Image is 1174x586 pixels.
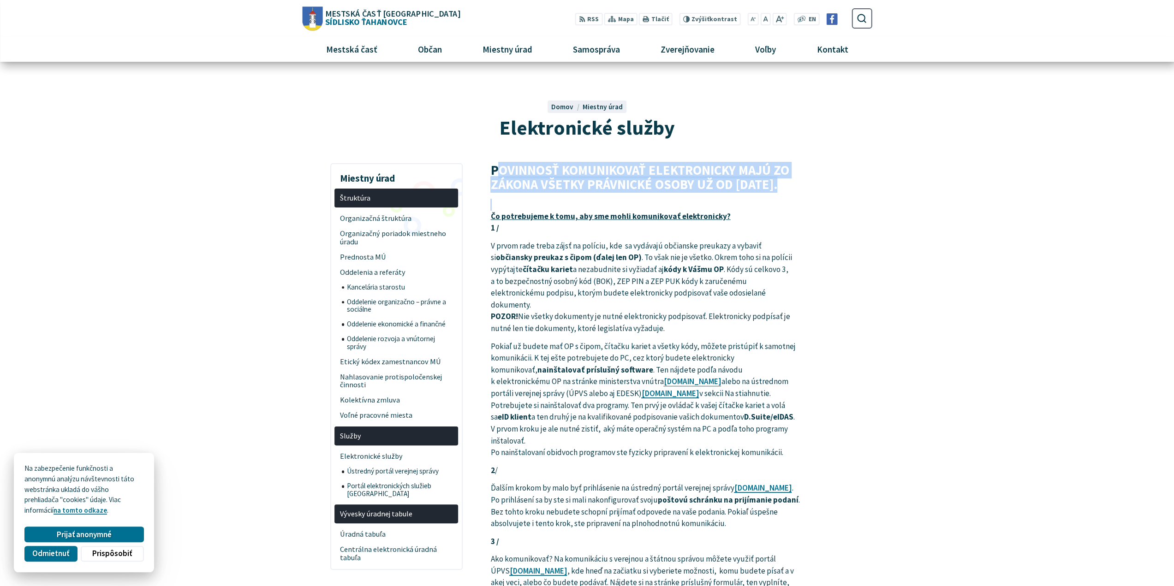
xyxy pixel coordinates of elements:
a: Služby [334,426,458,445]
span: Organizačný poriadok miestneho úradu [340,226,453,249]
a: Oddelenie rozvoja a vnútornej správy [342,331,459,354]
span: Zverejňovanie [657,37,718,62]
strong: POZOR! [490,311,518,321]
p: V prvom rade treba zájsť na políciu, kde sa vydávajú občianske preukazy a vybaviť si . To však ni... [490,240,802,335]
strong: eID klient [497,412,531,422]
span: EN [808,15,816,24]
span: Oddelenie rozvoja a vnútornej správy [347,331,453,354]
span: Kancelária starostu [347,280,453,295]
span: Zvýšiť [691,15,709,23]
a: Portál elektronických služieb [GEOGRAPHIC_DATA] [342,479,459,501]
a: Centrálna elektronická úradná tabuľa [334,542,458,566]
img: Prejsť na Facebook stránku [826,13,838,25]
button: Prispôsobiť [81,546,143,562]
strong: kódy k Vášmu OP [663,264,723,274]
span: Voľby [752,37,780,62]
span: Oddelenie ekonomické a finančné [347,317,453,332]
span: Mestská časť [322,37,381,62]
span: Odmietnuť [32,549,69,558]
a: Oddelenie organizačno – právne a sociálne [342,295,459,317]
strong: poštovú schránku na prijímanie podaní [657,495,798,505]
p: / [490,465,802,477]
strong: POVINNOSŤ KOMUNIKOVAŤ ELEKTRONICKY MAJÚ ZO ZÁKONA VŠETKY PRÁVNICKÉ OSOBY UŽ OD [DATE]. [490,162,789,193]
span: Etický kódex zamestnancov MÚ [340,354,453,369]
strong: 1 / [490,223,499,233]
a: [DOMAIN_NAME] [509,566,567,576]
a: EN [806,15,818,24]
a: Organizačný poriadok miestneho úradu [334,226,458,249]
span: Prednosta MÚ [340,249,453,265]
span: Domov [551,102,573,111]
a: Logo Sídlisko Ťahanovce, prejsť na domovskú stránku. [302,6,460,30]
span: Ústredný portál verejnej správy [347,464,453,479]
a: Ústredný portál verejnej správy [342,464,459,479]
strong: D.Suite/eIDAS [744,412,793,422]
button: Zmenšiť veľkosť písma [748,13,759,25]
a: Občan [401,37,459,62]
span: Prijať anonymné [57,530,112,539]
a: RSS [575,13,602,25]
a: Etický kódex zamestnancov MÚ [334,354,458,369]
button: Nastaviť pôvodnú veľkosť písma [760,13,770,25]
button: Prijať anonymné [24,527,143,542]
span: Kolektívna zmluva [340,393,453,408]
a: Zverejňovanie [644,37,732,62]
p: Ďalším krokom by malo byť prihlásenie na ústredný portál verejnej správy . Po prihlásení sa by st... [490,482,802,530]
span: Štruktúra [340,190,453,206]
span: Oddelenie organizačno – právne a sociálne [347,295,453,317]
a: Úradná tabuľa [334,527,458,542]
a: Mapa [604,13,637,25]
a: Oddelenie ekonomické a finančné [342,317,459,332]
strong: nainštalovať príslušný software [537,365,653,375]
a: Miestny úrad [465,37,549,62]
p: Pokiaľ už budete mať OP s čipom, čítačku kariet a všetky kódy, môžete pristúpiť k samotnej komuni... [490,341,802,459]
h3: Miestny úrad [334,166,458,185]
strong: čítačku kariet [522,264,572,274]
a: Miestny úrad [583,102,623,111]
a: Prednosta MÚ [334,249,458,265]
span: Mapa [618,15,633,24]
span: Tlačiť [651,16,668,23]
button: Tlačiť [639,13,672,25]
span: Centrálna elektronická úradná tabuľa [340,542,453,566]
a: Štruktúra [334,189,458,207]
span: kontrast [691,16,737,23]
span: Sídlisko Ťahanovce [322,9,460,26]
p: Na zabezpečenie funkčnosti a anonymnú analýzu návštevnosti táto webstránka ukladá do vášho prehli... [24,463,143,516]
span: RSS [587,15,599,24]
span: Vývesky úradnej tabule [340,506,453,521]
span: Samospráva [569,37,623,62]
a: Elektronické služby [334,449,458,464]
strong: 2 [490,465,495,475]
span: Elektronické služby [340,449,453,464]
a: Samospráva [556,37,637,62]
span: Služby [340,428,453,444]
a: Domov [551,102,583,111]
span: Kontakt [813,37,852,62]
a: [DOMAIN_NAME] [663,376,721,386]
a: Organizačná štruktúra [334,211,458,226]
button: Zvýšiťkontrast [679,13,740,25]
a: [DOMAIN_NAME] [641,388,699,398]
button: Zväčšiť veľkosť písma [772,13,787,25]
span: Nahlasovanie protispoločenskej činnosti [340,369,453,393]
img: Prejsť na domovskú stránku [302,6,322,30]
a: Kancelária starostu [342,280,459,295]
a: Kontakt [800,37,865,62]
a: Kolektívna zmluva [334,393,458,408]
a: Voľby [739,37,793,62]
a: Vývesky úradnej tabule [334,504,458,523]
u: Čo potrebujeme k tomu, aby sme mohli komunikovať elektronicky? [490,211,730,221]
strong: 3 / [490,536,499,546]
a: Voľné pracovné miesta [334,408,458,423]
span: Úradná tabuľa [340,527,453,542]
span: Organizačná štruktúra [340,211,453,226]
span: Portál elektronických služieb [GEOGRAPHIC_DATA] [347,479,453,501]
strong: občiansky preukaz s čipom (ďalej len OP) [495,252,641,262]
span: Voľné pracovné miesta [340,408,453,423]
a: [DOMAIN_NAME] [734,483,792,493]
a: Oddelenia a referáty [334,265,458,280]
a: Nahlasovanie protispoločenskej činnosti [334,369,458,393]
span: Elektronické služby [499,115,674,140]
